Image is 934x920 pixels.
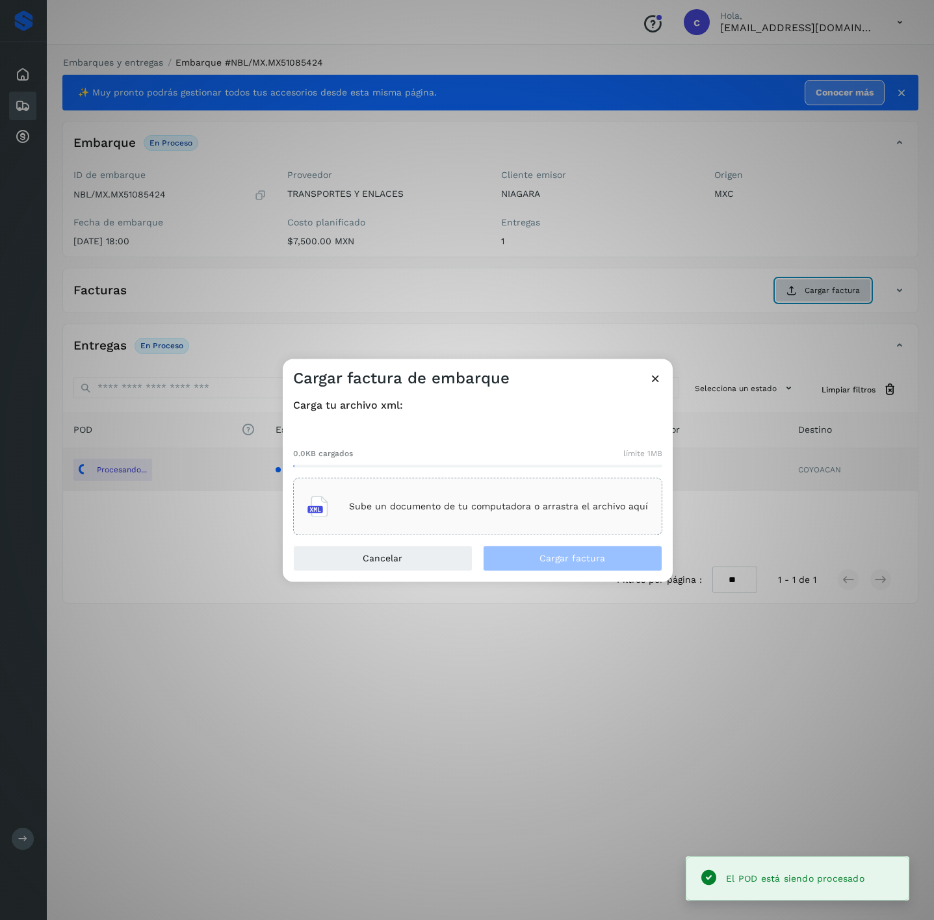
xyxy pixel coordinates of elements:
span: 0.0KB cargados [293,448,353,460]
span: El POD está siendo procesado [726,873,864,884]
button: Cargar factura [483,546,662,572]
span: Cancelar [363,554,402,563]
span: Cargar factura [539,554,605,563]
h4: Carga tu archivo xml: [293,399,662,411]
p: Sube un documento de tu computadora o arrastra el archivo aquí [349,501,648,512]
h3: Cargar factura de embarque [293,369,510,388]
span: límite 1MB [623,448,662,460]
button: Cancelar [293,546,473,572]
